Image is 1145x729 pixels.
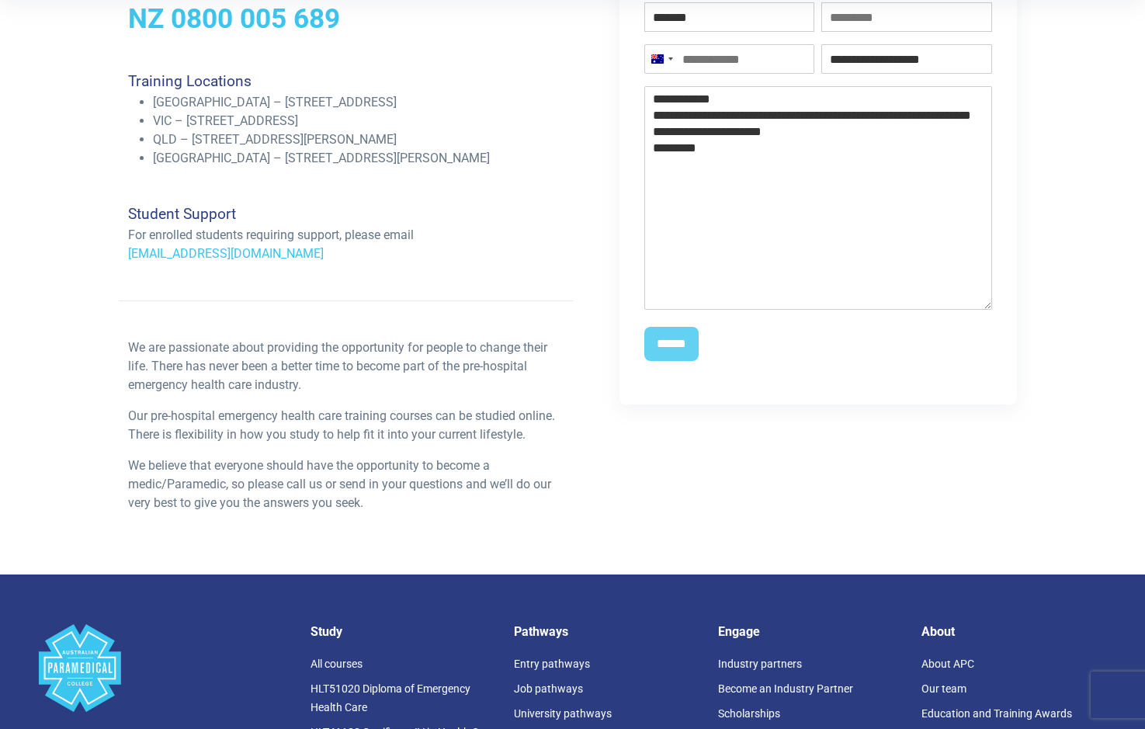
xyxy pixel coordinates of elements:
[39,624,292,712] a: Space
[128,246,324,261] a: [EMAIL_ADDRESS][DOMAIN_NAME]
[514,624,699,639] h5: Pathways
[311,658,363,670] a: All courses
[921,707,1072,720] a: Education and Training Awards
[718,624,904,639] h5: Engage
[718,658,802,670] a: Industry partners
[128,338,564,394] p: We are passionate about providing the opportunity for people to change their life. There has neve...
[921,624,1107,639] h5: About
[311,682,470,713] a: HLT51020 Diploma of Emergency Health Care
[645,45,678,73] button: Selected country
[153,130,564,149] li: QLD – [STREET_ADDRESS][PERSON_NAME]
[311,624,496,639] h5: Study
[514,682,583,695] a: Job pathways
[718,682,853,695] a: Become an Industry Partner
[128,226,564,245] p: For enrolled students requiring support, please email
[514,707,612,720] a: University pathways
[153,93,564,112] li: [GEOGRAPHIC_DATA] – [STREET_ADDRESS]
[128,72,564,90] h4: Training Locations
[514,658,590,670] a: Entry pathways
[153,112,564,130] li: VIC – [STREET_ADDRESS]
[128,456,564,512] p: We believe that everyone should have the opportunity to become a medic/Paramedic, so please call ...
[128,407,564,444] p: Our pre-hospital emergency health care training courses can be studied online. There is flexibili...
[153,149,564,168] li: [GEOGRAPHIC_DATA] – [STREET_ADDRESS][PERSON_NAME]
[128,205,564,223] h4: Student Support
[718,707,780,720] a: Scholarships
[921,658,974,670] a: About APC
[921,682,966,695] a: Our team
[128,2,340,35] a: NZ 0800 005 689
